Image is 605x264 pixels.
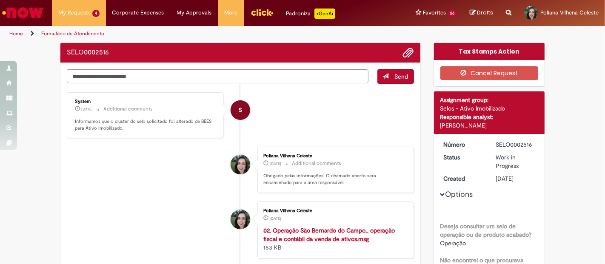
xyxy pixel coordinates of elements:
span: Operação [440,239,466,247]
span: [DATE] [496,175,514,182]
button: Send [377,69,414,84]
div: Tax Stamps Action [434,43,545,60]
span: Drafts [477,9,493,17]
span: My Requests [58,9,91,17]
div: System [231,100,250,120]
h2: SELO0002516 Ticket history [67,49,109,57]
span: [DATE] [81,107,93,112]
div: Poliana Vilhena Celeste [263,208,405,213]
div: SELO0002516 [496,140,535,149]
a: Formulário de Atendimento [41,30,104,37]
small: Additional comments [292,160,341,167]
p: Obrigado pelas informações! O chamado aberto será encaminhado para a área responsável. [263,173,405,186]
div: Poliana Vilhena Celeste [231,210,250,229]
div: Poliana Vilhena Celeste [231,155,250,174]
div: 18/09/2025 14:08:24 [496,174,535,183]
span: 26 [448,10,457,17]
span: Poliana Vilhena Celeste [540,9,599,16]
dt: Created [437,174,490,183]
dt: Status [437,153,490,162]
div: Responsible analyst: [440,113,539,121]
textarea: Type your message here... [67,69,368,83]
time: 18/09/2025 14:08:18 [270,216,281,221]
p: +GenAi [314,9,335,19]
span: Send [395,73,408,80]
span: Favorites [423,9,446,17]
div: Selos - Ativo Imobilizado [440,104,539,113]
b: Deseja consultar um selo de operação ou de produto acabado? [440,222,532,238]
time: 18/09/2025 14:08:24 [496,175,514,182]
span: More [225,9,238,17]
div: Poliana Vilhena Celeste [263,153,405,159]
time: 18/09/2025 14:16:26 [81,107,93,112]
span: [DATE] [270,161,281,166]
div: [PERSON_NAME] [440,121,539,130]
a: Drafts [470,9,493,17]
span: Corporate Expenses [112,9,164,17]
b: Não encontrei o que procurava [440,256,524,264]
span: [DATE] [270,216,281,221]
img: click_logo_yellow_360x200.png [251,6,274,19]
span: My Approvals [177,9,212,17]
time: 18/09/2025 14:08:23 [270,161,281,166]
button: Add attachments [403,47,414,58]
div: System [75,99,217,104]
span: S [239,100,242,120]
button: Cancel Request [440,66,539,80]
div: Padroniza [286,9,335,19]
img: ServiceNow [1,4,45,21]
span: 4 [92,10,100,17]
div: Assignment group: [440,96,539,104]
small: Additional comments [103,105,153,113]
a: Home [9,30,23,37]
p: Informamos que o cluster do selo solicitado foi alterado de BEES para Ativo Imobilizado. [75,118,217,131]
ul: Page breadcrumbs [6,26,397,42]
dt: Número [437,140,490,149]
div: 153 KB [263,226,405,252]
div: Work in Progress [496,153,535,170]
a: 02. Operação São Bernardo do Campo_ operação fiscal e contábil da venda de ativos.msg [263,227,395,243]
